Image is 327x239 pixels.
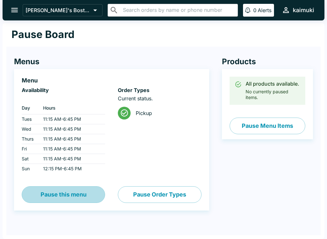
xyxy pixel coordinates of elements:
td: 11:15 AM - 6:45 PM [38,114,105,124]
td: Sat [22,154,38,164]
p: Current status. [118,95,201,102]
td: Sun [22,164,38,174]
th: Hours [38,102,105,114]
h6: Availability [22,87,105,93]
input: Search orders by name or phone number [121,6,235,15]
td: 11:15 AM - 6:45 PM [38,144,105,154]
h6: Order Types [118,87,201,93]
td: Fri [22,144,38,154]
td: 12:15 PM - 6:45 PM [38,164,105,174]
span: Pickup [136,110,196,116]
h4: Products [222,57,313,66]
p: [PERSON_NAME]'s Boston Pizza [26,7,91,13]
button: Pause Menu Items [230,118,305,134]
button: Pause this menu [22,186,105,203]
div: kaimuki [293,6,314,14]
td: Wed [22,124,38,134]
button: open drawer [6,2,23,18]
p: 0 [253,7,256,13]
td: 11:15 AM - 6:45 PM [38,134,105,144]
td: Tues [22,114,38,124]
button: [PERSON_NAME]'s Boston Pizza [23,4,103,16]
td: 11:15 AM - 6:45 PM [38,154,105,164]
p: Alerts [258,7,271,13]
p: ‏ [22,95,105,102]
td: Thurs [22,134,38,144]
button: kaimuki [279,3,317,17]
th: Day [22,102,38,114]
div: All products available. [246,81,300,87]
td: 11:15 AM - 6:45 PM [38,124,105,134]
h4: Menus [14,57,209,66]
div: No currently paused items. [246,79,300,103]
h1: Pause Board [11,28,74,41]
button: Pause Order Types [118,186,201,203]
